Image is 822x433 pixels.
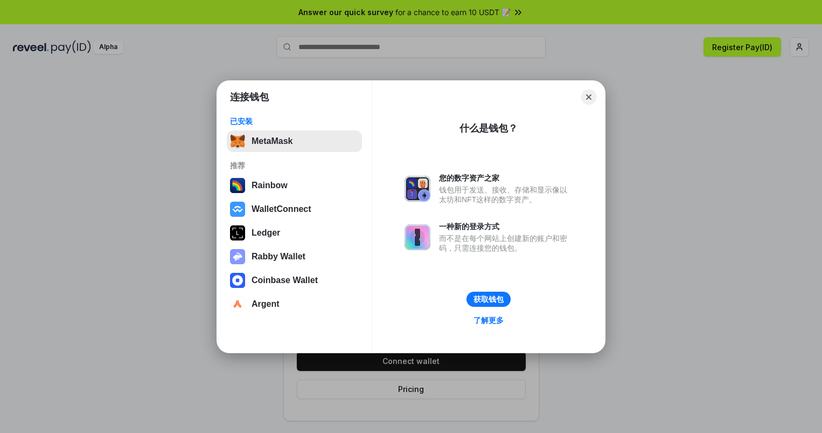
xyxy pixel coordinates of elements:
img: svg+xml,%3Csvg%20width%3D%2228%22%20height%3D%2228%22%20viewBox%3D%220%200%2028%2028%22%20fill%3D... [230,297,245,312]
a: 了解更多 [467,313,510,327]
img: svg+xml,%3Csvg%20xmlns%3D%22http%3A%2F%2Fwww.w3.org%2F2000%2Fsvg%22%20fill%3D%22none%22%20viewBox... [405,176,430,202]
div: 推荐 [230,161,359,170]
button: Rabby Wallet [227,246,362,267]
button: Argent [227,293,362,315]
img: svg+xml,%3Csvg%20fill%3D%22none%22%20height%3D%2233%22%20viewBox%3D%220%200%2035%2033%22%20width%... [230,134,245,149]
button: 获取钱包 [466,292,511,307]
button: Rainbow [227,175,362,196]
div: WalletConnect [252,204,311,214]
div: Coinbase Wallet [252,276,318,285]
div: Ledger [252,228,280,238]
div: 什么是钱包？ [459,122,518,135]
div: 一种新的登录方式 [439,222,573,231]
div: 而不是在每个网站上创建新的账户和密码，只需连接您的钱包。 [439,233,573,253]
div: 获取钱包 [473,294,504,304]
button: Ledger [227,222,362,244]
div: Rabby Wallet [252,252,305,262]
div: 钱包用于发送、接收、存储和显示像以太坊和NFT这样的数字资产。 [439,185,573,204]
button: Close [581,90,596,105]
div: 了解更多 [473,315,504,325]
button: Coinbase Wallet [227,270,362,291]
img: svg+xml,%3Csvg%20xmlns%3D%22http%3A%2F%2Fwww.w3.org%2F2000%2Fsvg%22%20fill%3D%22none%22%20viewBox... [405,224,430,250]
img: svg+xml,%3Csvg%20width%3D%2228%22%20height%3D%2228%22%20viewBox%3D%220%200%2028%2028%22%20fill%3D... [230,273,245,288]
div: 您的数字资产之家 [439,173,573,183]
img: svg+xml,%3Csvg%20xmlns%3D%22http%3A%2F%2Fwww.w3.org%2F2000%2Fsvg%22%20width%3D%2228%22%20height%3... [230,225,245,240]
img: svg+xml,%3Csvg%20width%3D%2228%22%20height%3D%2228%22%20viewBox%3D%220%200%2028%2028%22%20fill%3D... [230,202,245,217]
h1: 连接钱包 [230,91,269,104]
div: Rainbow [252,181,288,190]
img: svg+xml,%3Csvg%20xmlns%3D%22http%3A%2F%2Fwww.w3.org%2F2000%2Fsvg%22%20fill%3D%22none%22%20viewBox... [230,249,245,264]
button: MetaMask [227,130,362,152]
button: WalletConnect [227,198,362,220]
img: svg+xml,%3Csvg%20width%3D%22120%22%20height%3D%22120%22%20viewBox%3D%220%200%20120%20120%22%20fil... [230,178,245,193]
div: MetaMask [252,136,292,146]
div: Argent [252,299,280,309]
div: 已安装 [230,116,359,126]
